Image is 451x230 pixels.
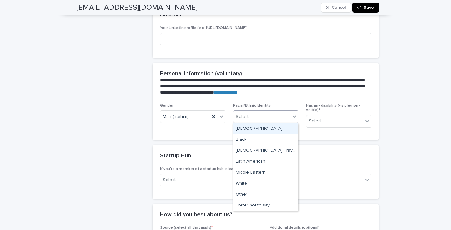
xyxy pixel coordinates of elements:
[160,71,242,77] h2: Personal Information (voluntary)
[270,226,319,230] span: Additional details (optional)
[306,104,360,112] span: Has any disability (visible/non-visible)?
[160,226,213,230] span: Source (select all that apply)
[309,118,324,124] div: Select...
[160,104,174,107] span: Gender
[233,178,298,189] div: White
[233,123,298,134] div: Asian
[236,113,251,120] div: Select...
[233,156,298,167] div: Latin American
[160,167,293,171] span: If you're a member of a startup hub, please include the hub's name below:
[160,153,191,159] h2: Startup Hub
[233,145,298,156] div: Irish Traveller
[233,200,298,211] div: Prefer not to say
[163,177,179,183] div: Select...
[321,3,351,13] button: Cancel
[160,26,248,30] span: Your LinkedIn profile (e.g. [URL][DOMAIN_NAME])
[163,113,189,120] span: Man (he/him)
[72,3,198,12] h2: - [EMAIL_ADDRESS][DOMAIN_NAME]
[160,212,232,218] h2: How did you hear about us?
[233,134,298,145] div: Black
[332,5,346,10] span: Cancel
[233,189,298,200] div: Other
[233,167,298,178] div: Middle Eastern
[233,104,271,107] span: Racial/Ethnic Identity
[352,3,379,13] button: Save
[364,5,374,10] span: Save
